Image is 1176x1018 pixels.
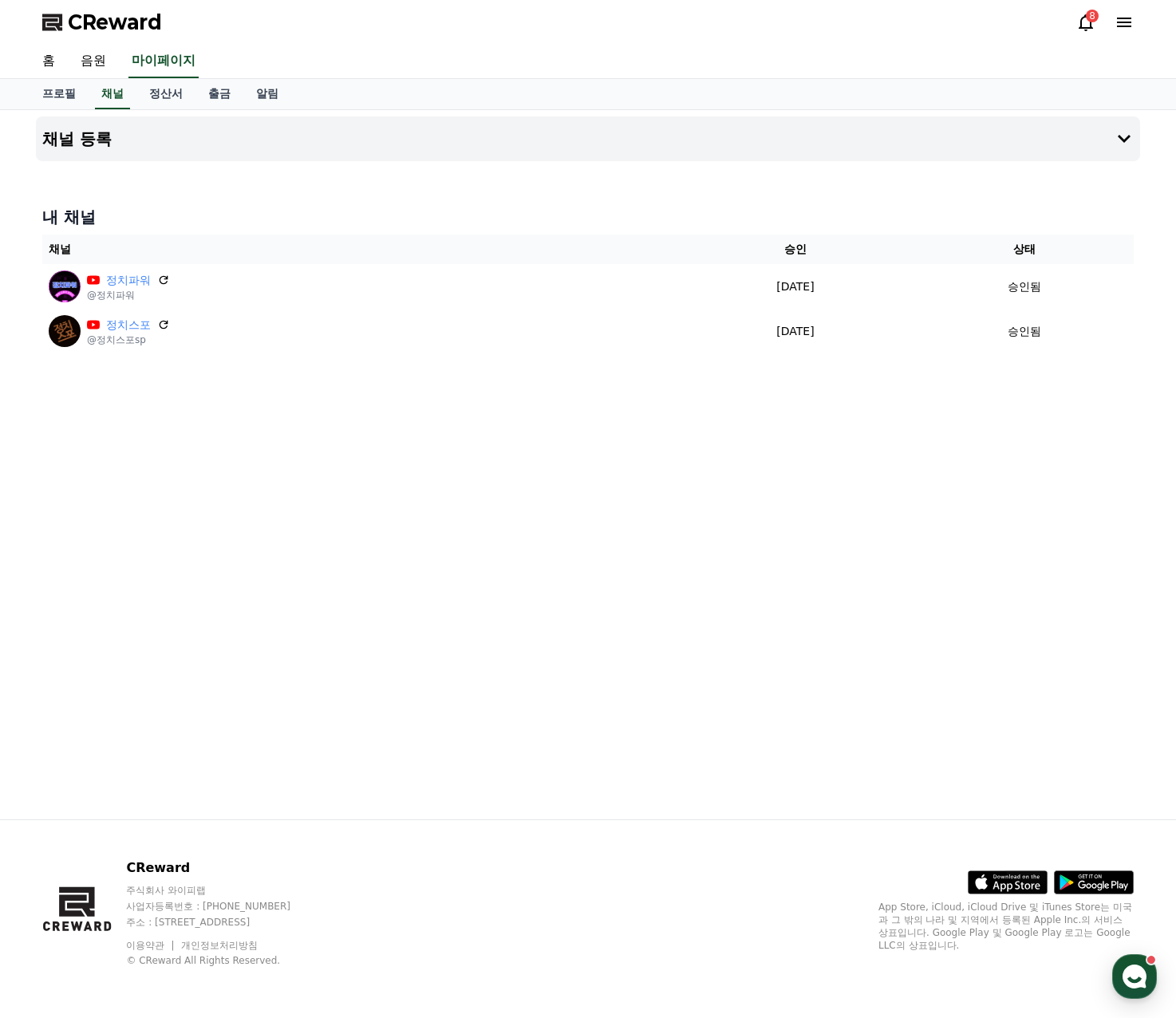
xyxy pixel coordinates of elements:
p: 주소 : [STREET_ADDRESS] [126,916,321,929]
a: 이용약관 [126,940,176,951]
p: CReward [126,858,321,878]
a: 정치파워 [106,272,151,289]
a: 개인정보처리방침 [181,940,258,951]
a: 8 [1076,13,1095,32]
a: 음원 [68,45,119,78]
a: 정치스포 [106,317,151,333]
div: 8 [1086,10,1099,22]
p: [DATE] [682,278,909,295]
p: 주식회사 와이피랩 [126,884,321,897]
a: CReward [42,10,162,35]
h4: 내 채널 [42,206,1134,228]
p: © CReward All Rights Reserved. [126,954,321,967]
p: App Store, iCloud, iCloud Drive 및 iTunes Store는 미국과 그 밖의 나라 및 지역에서 등록된 Apple Inc.의 서비스 상표입니다. Goo... [878,901,1134,952]
img: 정치스포 [49,315,81,347]
th: 상태 [915,235,1134,264]
a: 채널 [95,79,130,109]
button: 채널 등록 [36,116,1140,161]
p: @정치스포sp [87,333,170,346]
a: 마이페이지 [128,45,199,78]
p: 승인됨 [1008,278,1041,295]
a: 정산서 [136,79,195,109]
p: [DATE] [682,323,909,340]
th: 승인 [676,235,915,264]
img: 정치파워 [49,270,81,302]
a: 홈 [30,45,68,78]
a: 알림 [243,79,291,109]
p: @정치파워 [87,289,170,302]
p: 승인됨 [1008,323,1041,340]
a: 출금 [195,79,243,109]
th: 채널 [42,235,676,264]
span: CReward [68,10,162,35]
h4: 채널 등록 [42,130,112,148]
a: 프로필 [30,79,89,109]
p: 사업자등록번호 : [PHONE_NUMBER] [126,900,321,913]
